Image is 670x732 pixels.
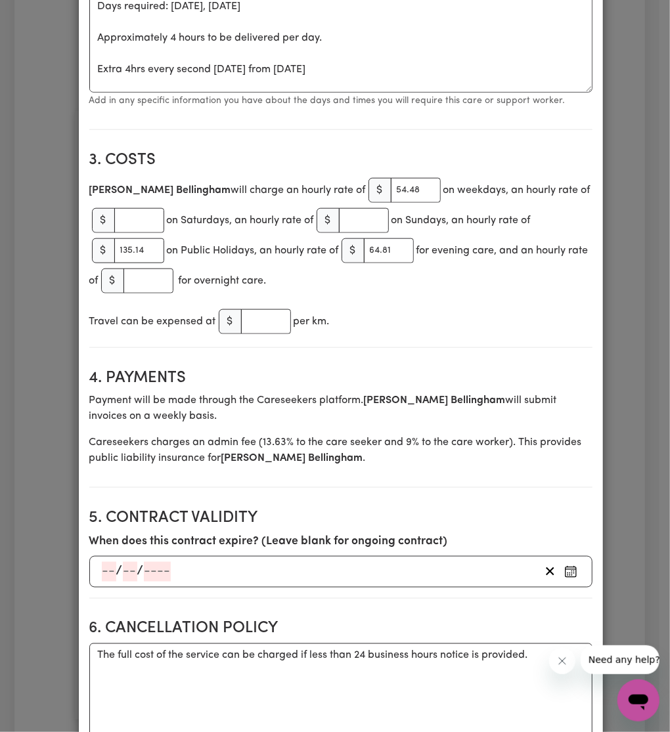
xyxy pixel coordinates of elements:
[102,562,116,582] input: --
[89,533,448,550] label: When does this contract expire? (Leave blank for ongoing contract)
[92,238,115,263] span: $
[89,369,592,388] h2: 4. Payments
[89,393,592,424] p: Payment will be made through the Careseekers platform. will submit invoices on a weekly basis.
[89,509,592,528] h2: 5. Contract Validity
[617,679,659,721] iframe: Button to launch messaging window
[560,562,581,582] button: Enter an expiry date for this contract (optional)
[89,307,592,337] div: Travel can be expensed at per km.
[549,648,575,674] iframe: Close message
[89,435,592,466] p: Careseekers charges an admin fee ( 13.63 % to the care seeker and 9% to the care worker). This pr...
[116,565,123,579] span: /
[581,645,659,674] iframe: Message from company
[123,562,137,582] input: --
[219,309,242,334] span: $
[101,269,124,293] span: $
[92,208,115,233] span: $
[89,620,592,639] h2: 6. Cancellation Policy
[540,562,560,582] button: Remove contract expiry date
[144,562,171,582] input: ----
[89,96,566,106] small: Add in any specific information you have about the days and times you will require this care or s...
[8,9,79,20] span: Need any help?
[317,208,340,233] span: $
[89,185,231,196] b: [PERSON_NAME] Bellingham
[221,453,363,463] b: [PERSON_NAME] Bellingham
[368,178,391,203] span: $
[364,395,506,406] b: [PERSON_NAME] Bellingham
[89,151,592,170] h2: 3. Costs
[89,175,592,296] div: will charge an hourly rate of on weekdays, an hourly rate of on Saturdays, an hourly rate of on S...
[342,238,365,263] span: $
[137,565,144,579] span: /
